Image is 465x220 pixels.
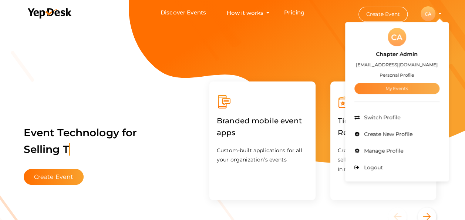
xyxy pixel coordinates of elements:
profile-pic: CA [421,11,435,17]
label: [EMAIL_ADDRESS][DOMAIN_NAME] [356,60,438,69]
div: CA [388,28,406,46]
a: Branded mobile event apps [217,130,308,137]
button: How it works [225,6,266,20]
a: Discover Events [161,6,206,20]
a: My Events [354,83,439,94]
span: Create New Profile [362,131,412,137]
span: Selling T [24,143,70,156]
small: Personal Profile [380,72,414,78]
button: Create Event [24,169,84,185]
label: Chapter Admin [376,50,418,59]
p: Custom-built applications for all your organization’s events [217,146,308,164]
label: Event Technology for [24,115,137,167]
span: Switch Profile [362,114,400,121]
label: Ticketing & Registration [338,109,429,144]
a: Ticketing & Registration [338,130,429,137]
p: Create your event and start selling your tickets/registrations in minutes. [338,146,429,174]
button: Create Event [358,7,408,22]
button: CA [418,6,438,21]
span: Logout [362,164,383,171]
a: Pricing [284,6,304,20]
div: CA [421,6,435,21]
label: Branded mobile event apps [217,109,308,144]
span: Manage Profile [362,147,403,154]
